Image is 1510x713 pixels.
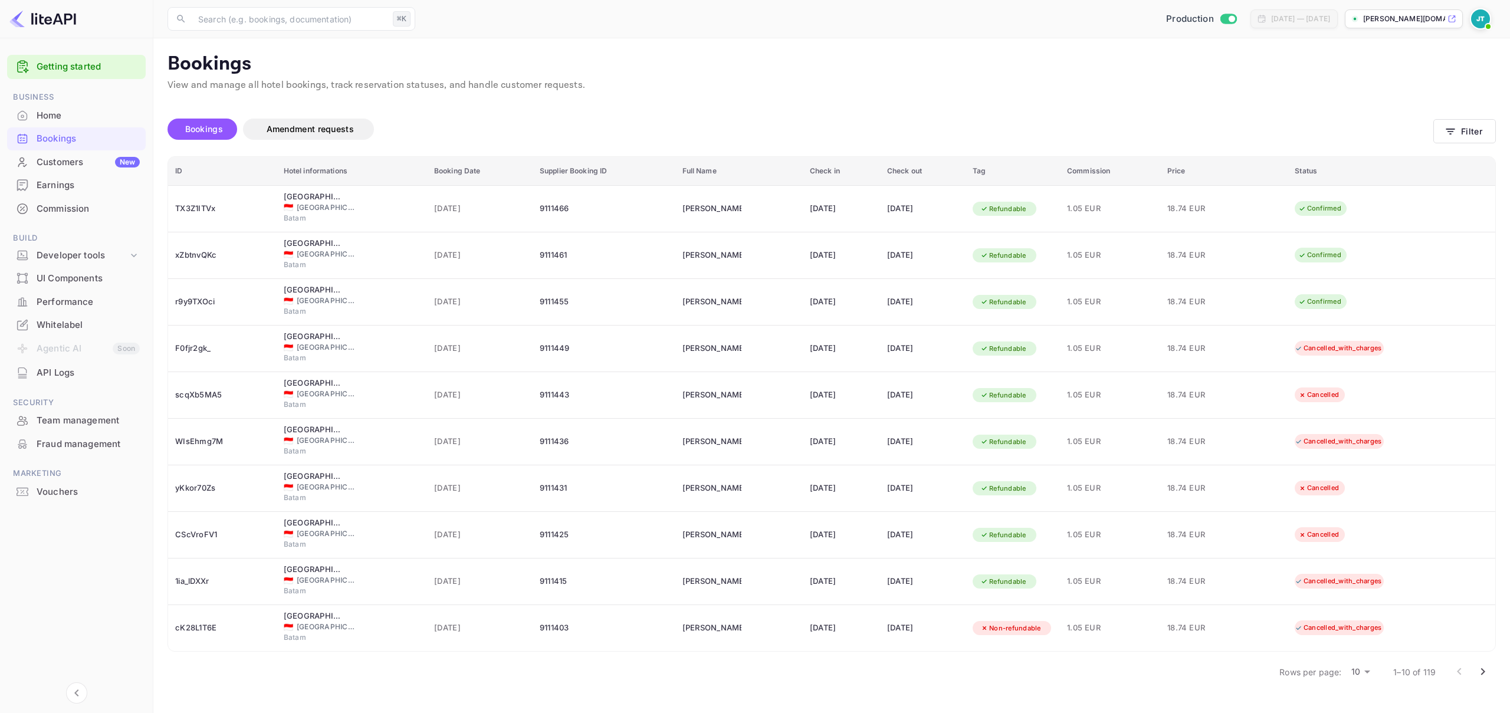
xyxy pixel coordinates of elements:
div: Team management [37,414,140,428]
div: Home [7,104,146,127]
div: Blitz Hotel [284,331,343,343]
th: Tag [966,157,1060,186]
a: Earnings [7,174,146,196]
span: 18.74 EUR [1167,389,1226,402]
div: [DATE] [887,619,958,638]
span: 18.74 EUR [1167,528,1226,541]
a: Getting started [37,60,140,74]
span: Indonesia [284,623,293,631]
div: Refundable [973,574,1034,589]
span: 18.74 EUR [1167,295,1226,308]
span: Batam [284,399,343,410]
div: Developer tools [7,245,146,266]
span: [DATE] [434,435,526,448]
div: [DATE] [810,246,873,265]
div: UI Components [37,272,140,285]
div: CScVroFV1 [175,525,270,544]
span: Batam [284,353,343,363]
div: Whitelabel [37,318,140,332]
div: Refundable [973,341,1034,356]
div: [DATE] [810,525,873,544]
div: Julian Tabakuu [682,293,741,311]
th: Check out [880,157,966,186]
div: Blitz Hotel [284,284,343,296]
p: [PERSON_NAME][DOMAIN_NAME]... [1363,14,1445,24]
span: Batam [284,259,343,270]
div: [DATE] [887,386,958,405]
div: Refundable [973,248,1034,263]
span: Indonesia [284,251,293,258]
div: yKkor70Zs [175,479,270,498]
div: Earnings [7,174,146,197]
div: CustomersNew [7,151,146,174]
a: Team management [7,409,146,431]
a: Commission [7,198,146,219]
div: 9111436 [540,432,668,451]
span: [DATE] [434,482,526,495]
div: [DATE] [810,619,873,638]
img: LiteAPI logo [9,9,76,28]
span: 18.74 EUR [1167,202,1226,215]
span: Build [7,232,146,245]
span: [DATE] [434,342,526,355]
span: Batam [284,492,343,503]
div: account-settings tabs [168,119,1433,140]
span: 1.05 EUR [1067,435,1153,448]
div: Cancelled [1291,481,1347,495]
table: booking table [168,157,1495,652]
div: 9111443 [540,386,668,405]
div: Performance [7,291,146,314]
div: Cancelled_with_charges [1287,341,1390,356]
div: Cancelled [1291,527,1347,542]
span: [GEOGRAPHIC_DATA] [297,295,356,306]
div: Refundable [973,435,1034,449]
div: Blitz Hotel [284,564,343,576]
span: Batam [284,213,343,224]
span: [GEOGRAPHIC_DATA] [297,575,356,586]
div: Julian Tabakuu [682,339,741,358]
div: Julian Tabakuu [682,572,741,591]
span: Batam [284,446,343,456]
div: Refundable [973,202,1034,216]
div: Getting started [7,55,146,79]
div: Confirmed [1291,294,1349,309]
div: [DATE] [810,339,873,358]
div: Refundable [973,481,1034,496]
div: UI Components [7,267,146,290]
th: Check in [803,157,880,186]
div: Julian Tabakuu [682,386,741,405]
span: [GEOGRAPHIC_DATA] [297,622,356,632]
div: Blitz Hotel [284,471,343,482]
div: 1ia_lDXXr [175,572,270,591]
span: [DATE] [434,295,526,308]
span: [GEOGRAPHIC_DATA] [297,482,356,492]
span: Indonesia [284,577,293,584]
span: Batam [284,586,343,596]
span: 18.74 EUR [1167,482,1226,495]
div: Julian Tabakuu [682,619,741,638]
div: 9111425 [540,525,668,544]
span: 1.05 EUR [1067,249,1153,262]
p: Bookings [168,52,1496,76]
div: [DATE] [887,572,958,591]
div: [DATE] [887,293,958,311]
span: [DATE] [434,575,526,588]
span: Amendment requests [267,124,354,134]
th: ID [168,157,277,186]
div: [DATE] [887,479,958,498]
p: View and manage all hotel bookings, track reservation statuses, and handle customer requests. [168,78,1496,93]
span: 18.74 EUR [1167,342,1226,355]
span: 1.05 EUR [1067,622,1153,635]
div: scqXb5MA5 [175,386,270,405]
div: Home [37,109,140,123]
div: Cancelled_with_charges [1287,620,1390,635]
span: [DATE] [434,528,526,541]
span: [DATE] [434,202,526,215]
div: Whitelabel [7,314,146,337]
a: Bookings [7,127,146,149]
span: Indonesia [284,484,293,491]
th: Booking Date [427,157,533,186]
div: Refundable [973,388,1034,403]
a: Fraud management [7,433,146,455]
span: Indonesia [284,390,293,398]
